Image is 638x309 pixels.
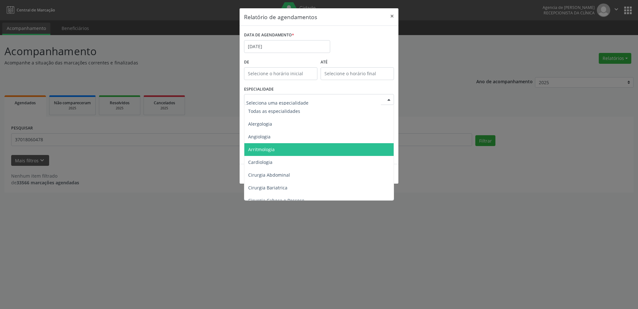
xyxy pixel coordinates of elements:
input: Selecione o horário inicial [244,67,317,80]
span: Cardiologia [248,159,272,165]
input: Seleciona uma especialidade [246,96,381,109]
h5: Relatório de agendamentos [244,13,317,21]
span: Alergologia [248,121,272,127]
span: Cirurgia Abdominal [248,172,290,178]
span: Cirurgia Cabeça e Pescoço [248,197,304,203]
label: ATÉ [321,57,394,67]
span: Arritmologia [248,146,275,152]
span: Cirurgia Bariatrica [248,185,287,191]
button: Close [386,8,398,24]
span: Todas as especialidades [248,108,300,114]
label: ESPECIALIDADE [244,85,274,94]
span: Angiologia [248,134,271,140]
label: DATA DE AGENDAMENTO [244,30,294,40]
input: Selecione o horário final [321,67,394,80]
input: Selecione uma data ou intervalo [244,40,330,53]
label: De [244,57,317,67]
